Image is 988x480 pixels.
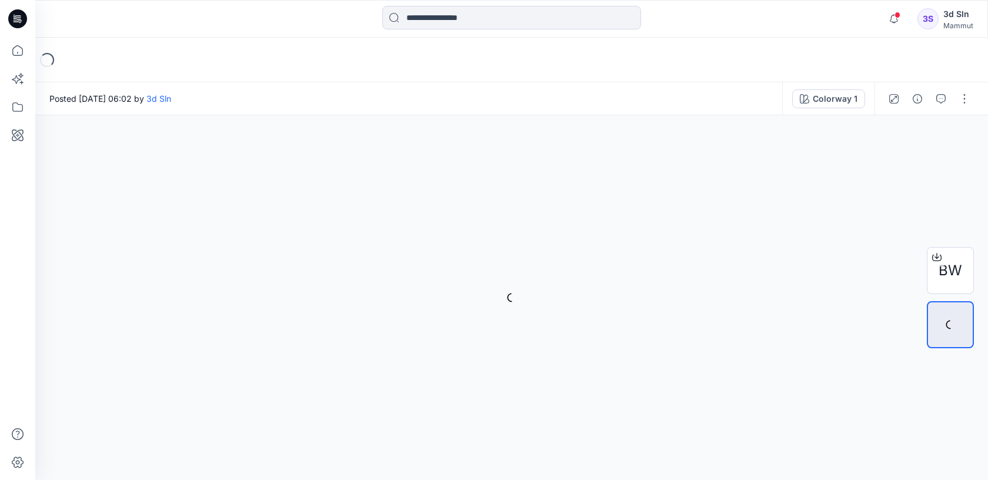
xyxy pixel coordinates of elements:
a: 3d Sln [146,94,171,104]
span: Posted [DATE] 06:02 by [49,92,171,105]
div: 3d Sln [943,7,973,21]
div: 3S [917,8,939,29]
div: Mammut [943,21,973,30]
button: Details [908,89,927,108]
div: Colorway 1 [813,92,857,105]
button: Colorway 1 [792,89,865,108]
span: BW [939,260,962,281]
